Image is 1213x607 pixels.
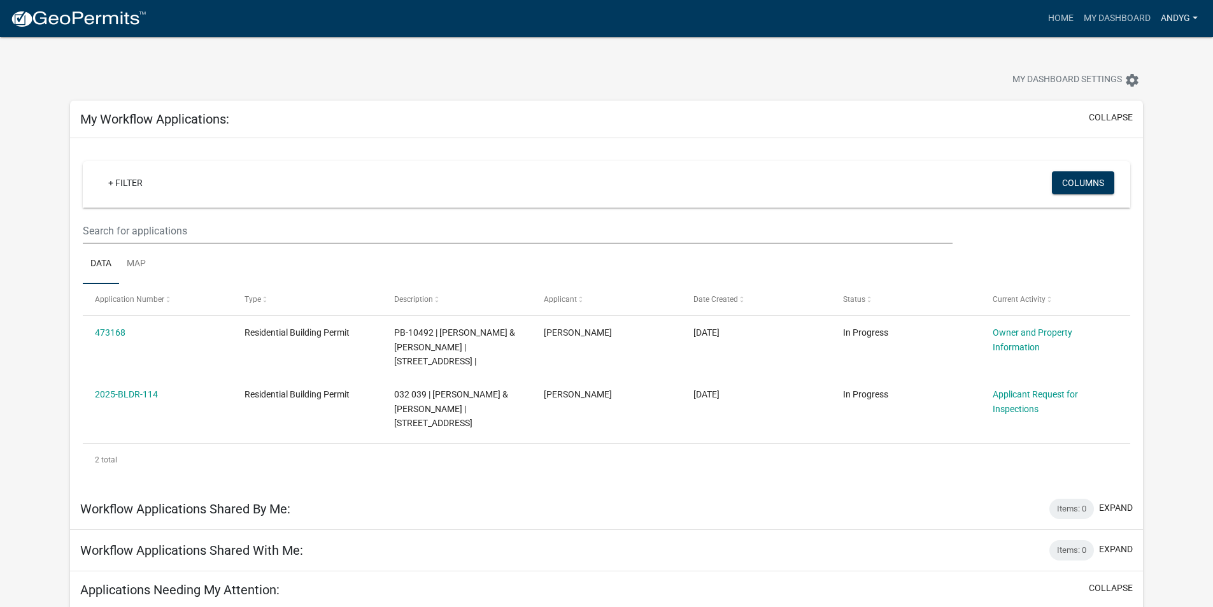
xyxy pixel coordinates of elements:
[843,389,888,399] span: In Progress
[245,327,350,338] span: Residential Building Permit
[382,284,532,315] datatable-header-cell: Description
[95,295,164,304] span: Application Number
[993,327,1072,352] a: Owner and Property Information
[544,327,612,338] span: WINSTON PESTANA
[1079,6,1156,31] a: My Dashboard
[98,171,153,194] a: + Filter
[1049,540,1094,561] div: Items: 0
[83,244,119,285] a: Data
[119,244,153,285] a: Map
[544,389,612,399] span: WINSTON PESTANA
[993,389,1078,414] a: Applicant Request for Inspections
[1099,543,1133,556] button: expand
[1156,6,1203,31] a: ANDYG
[993,295,1046,304] span: Current Activity
[693,327,720,338] span: 09/03/2025
[394,389,508,429] span: 032 039 | PESTANA WINSTON & KIMBERLY | 335 FOLDS RD
[843,295,865,304] span: Status
[1052,171,1114,194] button: Columns
[532,284,681,315] datatable-header-cell: Applicant
[83,444,1130,476] div: 2 total
[95,389,158,399] a: 2025-BLDR-114
[80,501,290,517] h5: Workflow Applications Shared By Me:
[80,582,280,597] h5: Applications Needing My Attention:
[693,389,720,399] span: 03/31/2025
[693,295,738,304] span: Date Created
[1124,73,1140,88] i: settings
[1099,501,1133,515] button: expand
[95,327,125,338] a: 473168
[394,327,515,367] span: PB-10492 | PESTANA WINSTON & KIMBERLY | 335 FOLDS RD |
[245,295,261,304] span: Type
[83,218,952,244] input: Search for applications
[544,295,577,304] span: Applicant
[843,327,888,338] span: In Progress
[245,389,350,399] span: Residential Building Permit
[232,284,382,315] datatable-header-cell: Type
[80,543,303,558] h5: Workflow Applications Shared With Me:
[830,284,980,315] datatable-header-cell: Status
[1089,111,1133,124] button: collapse
[1043,6,1079,31] a: Home
[83,284,232,315] datatable-header-cell: Application Number
[1049,499,1094,519] div: Items: 0
[1012,73,1122,88] span: My Dashboard Settings
[70,138,1143,489] div: collapse
[394,295,433,304] span: Description
[681,284,831,315] datatable-header-cell: Date Created
[980,284,1130,315] datatable-header-cell: Current Activity
[1002,68,1150,92] button: My Dashboard Settingssettings
[1089,582,1133,595] button: collapse
[80,111,229,127] h5: My Workflow Applications:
